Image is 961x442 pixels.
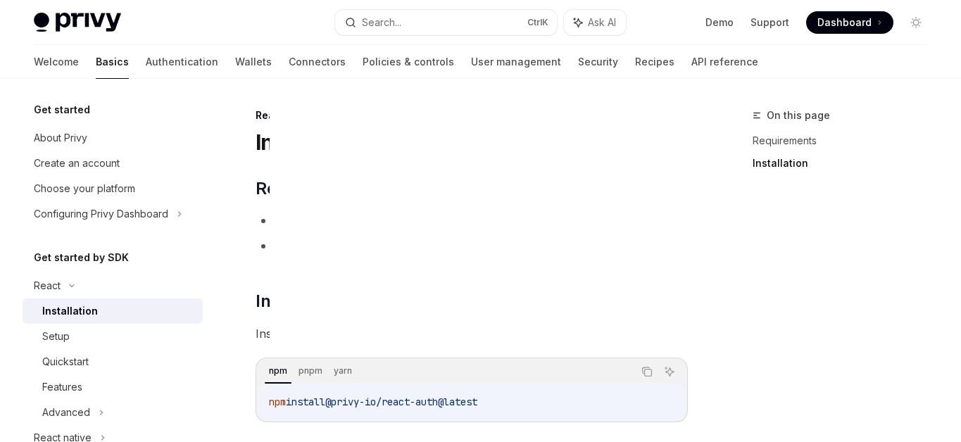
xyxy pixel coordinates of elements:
a: User management [471,45,561,79]
a: Requirements [753,130,938,152]
span: @privy-io/react-auth@latest [325,396,477,408]
a: Recipes [635,45,674,79]
a: Installation [753,152,938,175]
span: On this page [767,107,830,124]
h5: Get started by SDK [34,249,129,266]
li: TypeScript 5 or higher [256,236,688,256]
div: Search... [362,14,401,31]
button: Ask AI [660,362,679,381]
div: About Privy [34,130,87,146]
div: Installation [42,303,98,320]
a: Dashboard [806,11,893,34]
div: Choose your platform [34,180,135,197]
a: Wallets [235,45,272,79]
div: Create an account [34,155,120,172]
a: Installation [23,298,203,324]
h5: Get started [34,101,90,118]
div: Configuring Privy Dashboard [34,206,168,222]
a: Features [23,374,203,400]
a: Welcome [34,45,79,79]
a: Choose your platform [23,176,203,201]
div: pnpm [294,362,327,379]
button: Toggle dark mode [905,11,927,34]
div: Quickstart [42,353,89,370]
a: Connectors [289,45,346,79]
a: Setup [23,324,203,349]
div: React [256,108,688,122]
li: React 18 or higher [256,211,688,231]
img: blank image [270,70,692,352]
a: Policies & controls [363,45,454,79]
span: Dashboard [817,15,872,30]
a: Authentication [146,45,218,79]
span: Requirements [256,177,365,200]
a: About Privy [23,125,203,151]
a: API reference [691,45,758,79]
span: install [286,396,325,408]
div: yarn [329,362,356,379]
div: Features [42,379,82,396]
button: Ask AI [564,10,626,35]
a: Quickstart [23,349,203,374]
div: npm [265,362,291,379]
div: React [34,277,61,294]
span: Install the Privy React SDK using your package manager of choice: [256,324,688,343]
div: Setup [42,328,70,345]
a: Create an account [23,151,203,176]
h1: Installation [256,130,363,155]
span: Installation [256,290,341,312]
a: Security [578,45,618,79]
a: Basics [96,45,129,79]
a: Demo [705,15,734,30]
button: Copy the contents from the code block [638,362,656,381]
span: npm [269,396,286,408]
div: Advanced [42,404,90,421]
button: Search...CtrlK [335,10,556,35]
a: Support [750,15,789,30]
span: Ask AI [588,15,616,30]
img: light logo [34,13,121,32]
span: Ctrl K [527,17,548,28]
